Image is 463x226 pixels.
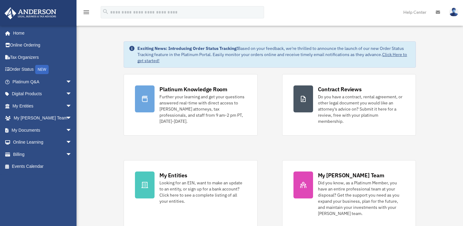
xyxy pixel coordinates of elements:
[4,160,81,173] a: Events Calendar
[4,136,81,149] a: Online Learningarrow_drop_down
[83,9,90,16] i: menu
[4,124,81,136] a: My Documentsarrow_drop_down
[159,180,246,204] div: Looking for an EIN, want to make an update to an entity, or sign up for a bank account? Click her...
[318,180,405,217] div: Did you know, as a Platinum Member, you have an entire professional team at your disposal? Get th...
[318,94,405,124] div: Do you have a contract, rental agreement, or other legal document you would like an attorney's ad...
[102,8,109,15] i: search
[35,65,49,74] div: NEW
[4,88,81,100] a: Digital Productsarrow_drop_down
[4,148,81,160] a: Billingarrow_drop_down
[137,52,407,63] a: Click Here to get started!
[159,171,187,179] div: My Entities
[159,94,246,124] div: Further your learning and get your questions answered real-time with direct access to [PERSON_NAM...
[137,45,410,64] div: Based on your feedback, we're thrilled to announce the launch of our new Order Status Tracking fe...
[4,51,81,63] a: Tax Organizers
[66,136,78,149] span: arrow_drop_down
[66,112,78,125] span: arrow_drop_down
[137,46,238,51] strong: Exciting News: Introducing Order Status Tracking!
[4,27,78,39] a: Home
[66,148,78,161] span: arrow_drop_down
[66,88,78,100] span: arrow_drop_down
[318,171,384,179] div: My [PERSON_NAME] Team
[4,112,81,124] a: My [PERSON_NAME] Teamarrow_drop_down
[124,74,257,136] a: Platinum Knowledge Room Further your learning and get your questions answered real-time with dire...
[3,7,58,19] img: Anderson Advisors Platinum Portal
[282,74,416,136] a: Contract Reviews Do you have a contract, rental agreement, or other legal document you would like...
[83,11,90,16] a: menu
[449,8,458,17] img: User Pic
[4,39,81,51] a: Online Ordering
[66,76,78,88] span: arrow_drop_down
[66,124,78,137] span: arrow_drop_down
[4,63,81,76] a: Order StatusNEW
[159,85,227,93] div: Platinum Knowledge Room
[318,85,362,93] div: Contract Reviews
[4,76,81,88] a: Platinum Q&Aarrow_drop_down
[66,100,78,112] span: arrow_drop_down
[4,100,81,112] a: My Entitiesarrow_drop_down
